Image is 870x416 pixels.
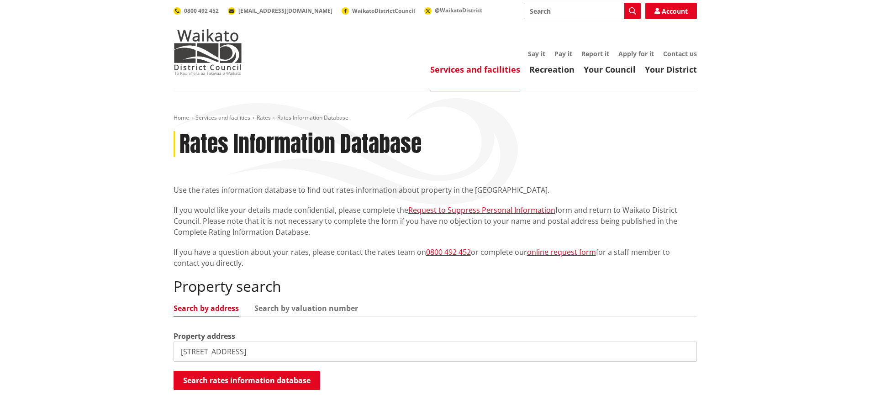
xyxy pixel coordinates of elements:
a: Say it [528,49,545,58]
a: Account [645,3,697,19]
a: Rates [257,114,271,121]
a: @WaikatoDistrict [424,6,482,14]
a: Your District [645,64,697,75]
a: 0800 492 452 [174,7,219,15]
a: Request to Suppress Personal Information [408,205,555,215]
h2: Property search [174,278,697,295]
a: Search by address [174,305,239,312]
span: WaikatoDistrictCouncil [352,7,415,15]
span: @WaikatoDistrict [435,6,482,14]
nav: breadcrumb [174,114,697,122]
span: 0800 492 452 [184,7,219,15]
img: Waikato District Council - Te Kaunihera aa Takiwaa o Waikato [174,29,242,75]
h1: Rates Information Database [179,131,422,158]
p: If you have a question about your rates, please contact the rates team on or complete our for a s... [174,247,697,269]
a: Apply for it [618,49,654,58]
p: If you would like your details made confidential, please complete the form and return to Waikato ... [174,205,697,237]
p: Use the rates information database to find out rates information about property in the [GEOGRAPHI... [174,184,697,195]
input: Search input [524,3,641,19]
a: [EMAIL_ADDRESS][DOMAIN_NAME] [228,7,332,15]
input: e.g. Duke Street NGARUAWAHIA [174,342,697,362]
a: online request form [527,247,596,257]
a: Your Council [584,64,636,75]
a: 0800 492 452 [426,247,471,257]
a: WaikatoDistrictCouncil [342,7,415,15]
button: Search rates information database [174,371,320,390]
a: Report it [581,49,609,58]
a: Contact us [663,49,697,58]
span: Rates Information Database [277,114,348,121]
a: Services and facilities [430,64,520,75]
a: Recreation [529,64,575,75]
a: Home [174,114,189,121]
a: Search by valuation number [254,305,358,312]
span: [EMAIL_ADDRESS][DOMAIN_NAME] [238,7,332,15]
a: Services and facilities [195,114,250,121]
a: Pay it [554,49,572,58]
label: Property address [174,331,235,342]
